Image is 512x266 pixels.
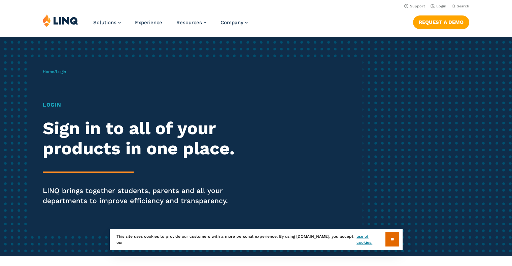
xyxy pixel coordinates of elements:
[220,20,248,26] a: Company
[43,186,240,206] p: LINQ brings together students, parents and all your departments to improve efficiency and transpa...
[452,4,469,9] button: Open Search Bar
[43,101,240,109] h1: Login
[110,229,403,250] div: This site uses cookies to provide our customers with a more personal experience. By using [DOMAIN...
[176,20,206,26] a: Resources
[176,20,202,26] span: Resources
[93,20,121,26] a: Solutions
[43,118,240,159] h2: Sign in to all of your products in one place.
[431,4,446,8] a: Login
[43,69,66,74] span: /
[457,4,469,8] span: Search
[93,14,248,36] nav: Primary Navigation
[404,4,425,8] a: Support
[356,233,385,245] a: use of cookies.
[413,15,469,29] a: Request a Demo
[56,69,66,74] span: Login
[93,20,116,26] span: Solutions
[220,20,243,26] span: Company
[43,14,78,27] img: LINQ | K‑12 Software
[135,20,162,26] a: Experience
[413,14,469,29] nav: Button Navigation
[43,69,54,74] a: Home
